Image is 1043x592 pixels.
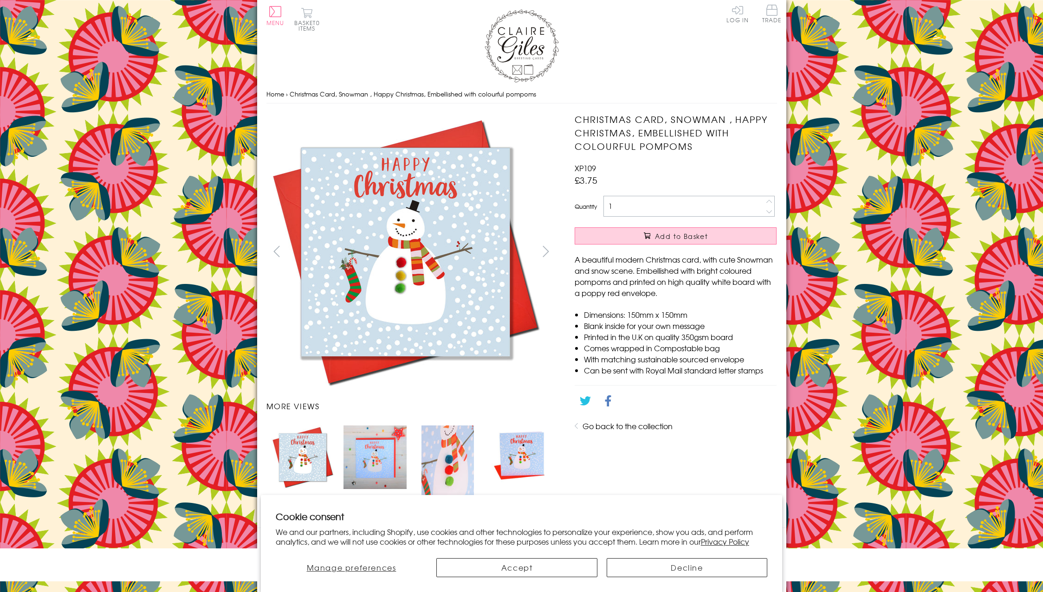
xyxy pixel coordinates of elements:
[266,85,777,104] nav: breadcrumbs
[575,254,777,298] p: A beautiful modern Christmas card, with cute Snowman and snow scene. Embellished with bright colo...
[584,365,777,376] li: Can be sent with Royal Mail standard letter stamps
[583,420,673,431] a: Go back to the collection
[343,425,407,489] img: Christmas Card, Snowman , Happy Christmas, Embellished with colourful pompoms
[276,527,768,547] p: We and our partners, including Shopify, use cookies and other technologies to personalize your ex...
[266,421,339,504] li: Carousel Page 1 (Current Slide)
[266,241,287,262] button: prev
[290,90,536,98] span: Christmas Card, Snowman , Happy Christmas, Embellished with colourful pompoms
[584,331,777,342] li: Printed in the U.K on quality 350gsm board
[584,320,777,331] li: Blank inside for your own message
[575,113,777,153] h1: Christmas Card, Snowman , Happy Christmas, Embellished with colourful pompoms
[575,202,597,211] label: Quantity
[307,562,396,573] span: Manage preferences
[266,19,285,27] span: Menu
[701,536,749,547] a: Privacy Policy
[584,309,777,320] li: Dimensions: 150mm x 150mm
[535,241,556,262] button: next
[286,90,288,98] span: ›
[421,425,474,500] img: Christmas Card, Snowman , Happy Christmas, Embellished with colourful pompoms
[266,6,285,26] button: Menu
[726,5,749,23] a: Log In
[575,227,777,245] button: Add to Basket
[584,342,777,354] li: Comes wrapped in Compostable bag
[298,19,320,32] span: 0 items
[584,354,777,365] li: With matching sustainable sourced envelope
[276,510,768,523] h2: Cookie consent
[607,558,767,577] button: Decline
[762,5,782,25] a: Trade
[294,7,320,31] button: Basket0 items
[271,425,334,489] img: Christmas Card, Snowman , Happy Christmas, Embellished with colourful pompoms
[436,558,597,577] button: Accept
[266,113,544,391] img: Christmas Card, Snowman , Happy Christmas, Embellished with colourful pompoms
[266,421,557,504] ul: Carousel Pagination
[655,232,708,241] span: Add to Basket
[484,421,556,504] li: Carousel Page 4
[266,90,284,98] a: Home
[575,174,597,187] span: £3.75
[276,558,428,577] button: Manage preferences
[575,162,596,174] span: XP109
[556,113,835,391] img: Christmas Card, Snowman , Happy Christmas, Embellished with colourful pompoms
[485,9,559,83] img: Claire Giles Greetings Cards
[488,425,551,485] img: Christmas Card, Snowman , Happy Christmas, Embellished with colourful pompoms
[762,5,782,23] span: Trade
[266,400,557,412] h3: More views
[339,421,411,504] li: Carousel Page 2
[411,421,484,504] li: Carousel Page 3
